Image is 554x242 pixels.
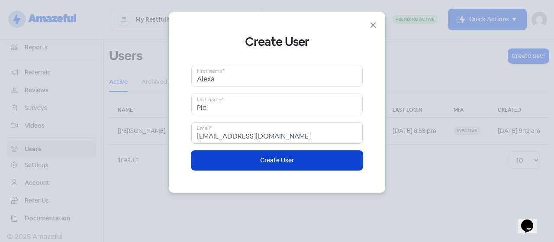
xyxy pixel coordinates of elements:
h4: Create User [191,35,363,49]
button: Close [368,19,378,30]
input: Last name [191,94,363,115]
input: Email [191,122,363,144]
span: Create User [260,156,294,165]
button: Create User [191,151,363,170]
iframe: chat widget [518,207,545,233]
input: First name [191,65,363,87]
